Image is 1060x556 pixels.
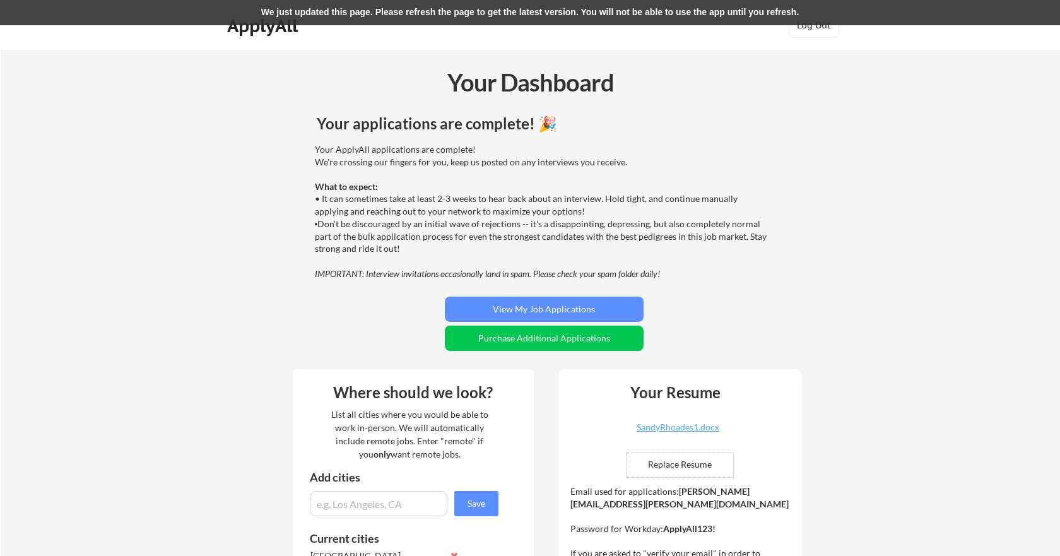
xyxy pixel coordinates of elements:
strong: ApplyAll123! [663,523,715,534]
input: e.g. Los Angeles, CA [310,491,447,516]
div: ApplyAll [227,15,302,37]
div: SandyRhoades1.docx [603,423,753,432]
strong: What to expect: [315,181,378,192]
div: Where should we look? [296,385,531,400]
button: Purchase Additional Applications [445,326,644,351]
button: Save [454,491,498,516]
div: Your Resume [613,385,738,400]
div: Your applications are complete! 🎉 [317,116,772,131]
div: Your ApplyAll applications are complete! We're crossing our fingers for you, keep us posted on an... [315,143,770,280]
strong: only [374,449,391,459]
font: • [315,220,318,229]
div: List all cities where you would be able to work in-person. We will automatically include remote j... [323,408,497,461]
div: Your Dashboard [1,64,1060,100]
div: Current cities [310,533,485,544]
div: Add cities [310,471,502,483]
button: Log Out [789,13,839,38]
em: IMPORTANT: Interview invitations occasionally land in spam. Please check your spam folder daily! [315,268,660,279]
a: SandyRhoades1.docx [603,423,753,442]
button: View My Job Applications [445,297,644,322]
strong: [PERSON_NAME][EMAIL_ADDRESS][PERSON_NAME][DOMAIN_NAME] [570,486,789,509]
